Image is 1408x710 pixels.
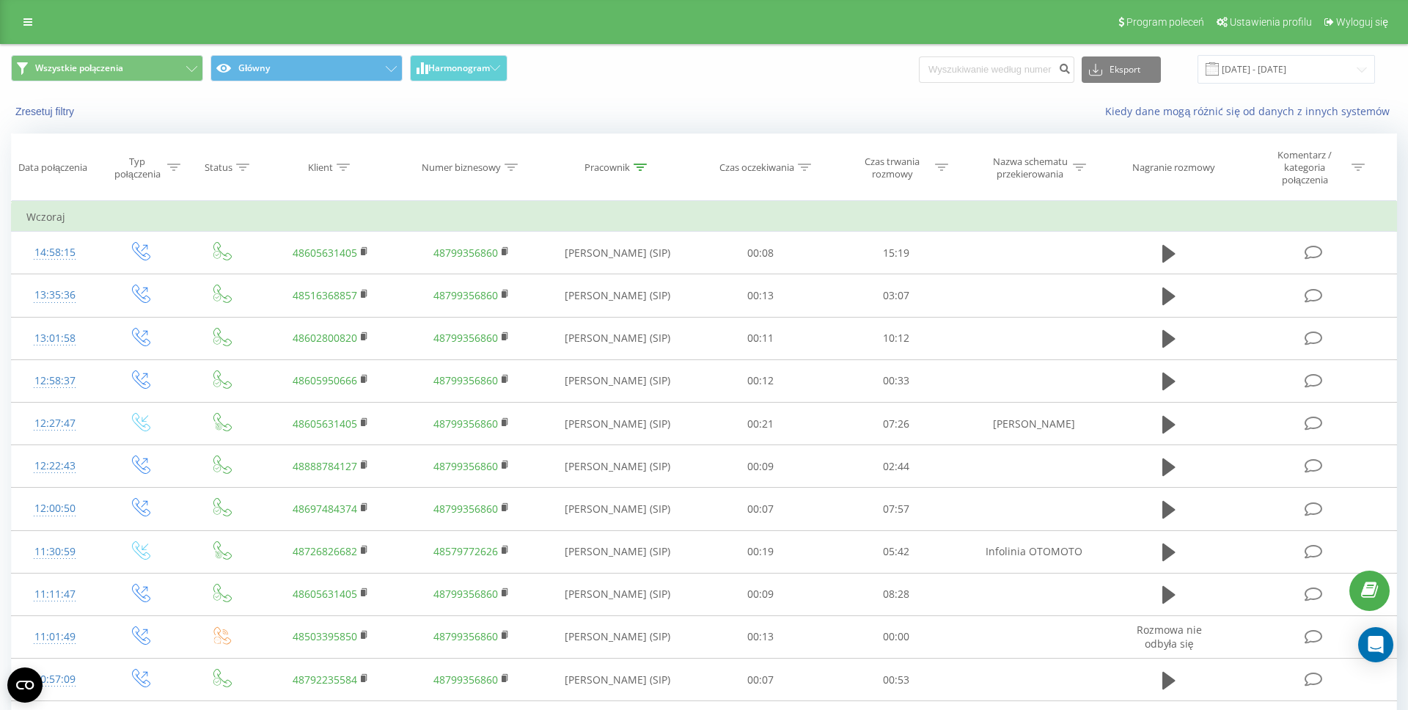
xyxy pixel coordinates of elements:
[541,488,693,530] td: [PERSON_NAME] (SIP)
[293,331,357,345] a: 48602800820
[433,246,498,260] a: 48799356860
[26,281,84,310] div: 13:35:36
[26,623,84,651] div: 11:01:49
[433,459,498,473] a: 48799356860
[693,488,828,530] td: 00:07
[719,161,794,174] div: Czas oczekiwania
[1126,16,1204,28] span: Program poleceń
[828,530,963,573] td: 05:42
[433,373,498,387] a: 48799356860
[293,544,357,558] a: 48726826682
[828,659,963,701] td: 00:53
[541,445,693,488] td: [PERSON_NAME] (SIP)
[1336,16,1388,28] span: Wyloguj się
[433,288,498,302] a: 48799356860
[293,673,357,687] a: 48792235584
[1358,627,1393,662] div: Open Intercom Messenger
[541,317,693,359] td: [PERSON_NAME] (SIP)
[1132,161,1215,174] div: Nagranie rozmowy
[541,403,693,445] td: [PERSON_NAME] (SIP)
[1082,56,1161,83] button: Eksport
[828,232,963,274] td: 15:19
[433,544,498,558] a: 48579772626
[293,246,357,260] a: 48605631405
[541,359,693,402] td: [PERSON_NAME] (SIP)
[828,615,963,658] td: 00:00
[541,232,693,274] td: [PERSON_NAME] (SIP)
[26,452,84,480] div: 12:22:43
[541,573,693,615] td: [PERSON_NAME] (SIP)
[693,317,828,359] td: 00:11
[964,403,1104,445] td: [PERSON_NAME]
[433,673,498,687] a: 48799356860
[428,63,490,73] span: Harmonogram
[293,373,357,387] a: 48605950666
[433,502,498,516] a: 48799356860
[1262,149,1348,186] div: Komentarz / kategoria połączenia
[541,659,693,701] td: [PERSON_NAME] (SIP)
[853,155,931,180] div: Czas trwania rozmowy
[26,409,84,438] div: 12:27:47
[210,55,403,81] button: Główny
[541,530,693,573] td: [PERSON_NAME] (SIP)
[12,202,1397,232] td: Wczoraj
[293,459,357,473] a: 48888784127
[26,580,84,609] div: 11:11:47
[991,155,1069,180] div: Nazwa schematu przekierowania
[293,502,357,516] a: 48697484374
[293,587,357,601] a: 48605631405
[26,494,84,523] div: 12:00:50
[1137,623,1202,650] span: Rozmowa nie odbyła się
[693,573,828,615] td: 00:09
[541,615,693,658] td: [PERSON_NAME] (SIP)
[26,538,84,566] div: 11:30:59
[919,56,1074,83] input: Wyszukiwanie według numeru
[308,161,333,174] div: Klient
[422,161,501,174] div: Numer biznesowy
[693,274,828,317] td: 00:13
[1105,104,1397,118] a: Kiedy dane mogą różnić się od danych z innych systemów
[828,488,963,530] td: 07:57
[828,573,963,615] td: 08:28
[693,403,828,445] td: 00:21
[410,55,507,81] button: Harmonogram
[35,62,123,74] span: Wszystkie połączenia
[584,161,630,174] div: Pracownik
[693,232,828,274] td: 00:08
[964,530,1104,573] td: Infolinia OTOMOTO
[26,238,84,267] div: 14:58:15
[11,105,81,118] button: Zresetuj filtry
[433,417,498,431] a: 48799356860
[293,288,357,302] a: 48516368857
[693,659,828,701] td: 00:07
[693,615,828,658] td: 00:13
[828,403,963,445] td: 07:26
[693,445,828,488] td: 00:09
[433,331,498,345] a: 48799356860
[11,55,203,81] button: Wszystkie połączenia
[26,665,84,694] div: 10:57:09
[828,274,963,317] td: 03:07
[205,161,232,174] div: Status
[26,324,84,353] div: 13:01:58
[828,359,963,402] td: 00:33
[7,667,43,703] button: Open CMP widget
[433,629,498,643] a: 48799356860
[693,359,828,402] td: 00:12
[828,445,963,488] td: 02:44
[18,161,87,174] div: Data połączenia
[693,530,828,573] td: 00:19
[433,587,498,601] a: 48799356860
[1230,16,1312,28] span: Ustawienia profilu
[293,629,357,643] a: 48503395850
[26,367,84,395] div: 12:58:37
[828,317,963,359] td: 10:12
[541,274,693,317] td: [PERSON_NAME] (SIP)
[111,155,164,180] div: Typ połączenia
[293,417,357,431] a: 48605631405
